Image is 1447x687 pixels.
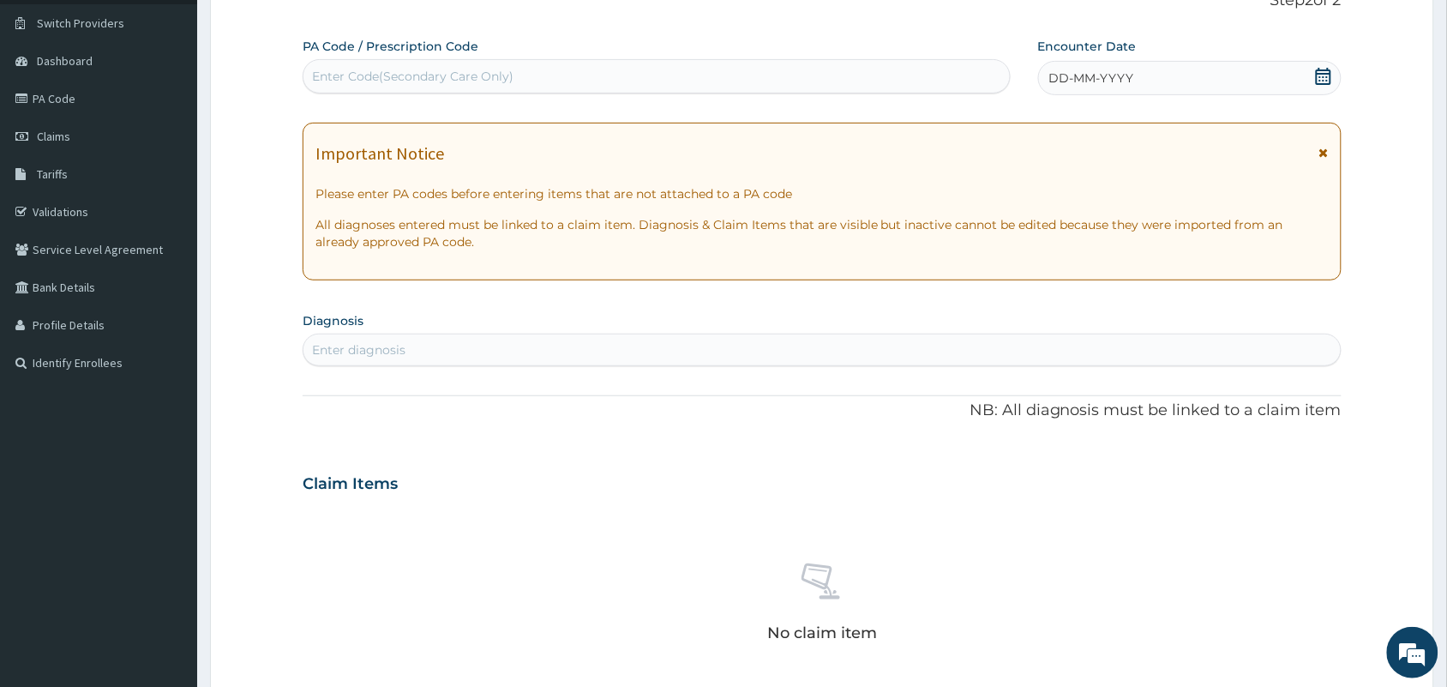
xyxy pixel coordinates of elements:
img: d_794563401_company_1708531726252_794563401 [32,86,69,129]
div: Chat with us now [89,96,288,118]
label: Encounter Date [1038,38,1137,55]
div: Minimize live chat window [281,9,322,50]
h1: Important Notice [315,144,444,163]
h3: Claim Items [303,475,398,494]
p: All diagnoses entered must be linked to a claim item. Diagnosis & Claim Items that are visible bu... [315,216,1329,250]
span: Tariffs [37,166,68,182]
span: Claims [37,129,70,144]
label: PA Code / Prescription Code [303,38,478,55]
p: NB: All diagnosis must be linked to a claim item [303,400,1342,422]
p: No claim item [767,624,877,642]
textarea: Type your message and hit 'Enter' [9,468,327,528]
span: We're online! [99,216,237,389]
p: Please enter PA codes before entering items that are not attached to a PA code [315,185,1329,202]
label: Diagnosis [303,312,363,329]
span: DD-MM-YYYY [1049,69,1134,87]
div: Enter Code(Secondary Care Only) [312,68,513,85]
span: Switch Providers [37,15,124,31]
span: Dashboard [37,53,93,69]
div: Enter diagnosis [312,341,405,359]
